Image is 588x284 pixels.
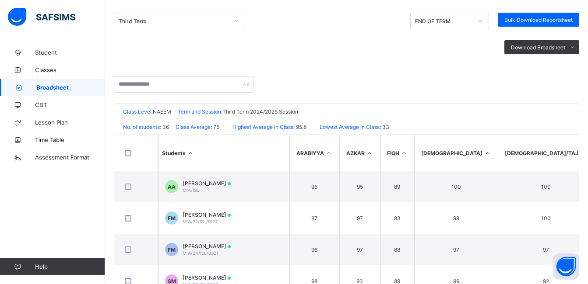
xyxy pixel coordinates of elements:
[414,202,498,234] td: 98
[222,108,298,115] span: Third Term 2024/2025 Session
[415,18,473,24] div: END OF TERM
[153,108,171,115] span: NAEEM
[168,184,176,190] span: AA
[36,84,105,91] span: Broadsheet
[183,180,231,187] span: [PERSON_NAME]
[232,124,295,130] span: Highest Average in Class:
[325,150,333,156] i: Sort in Ascending Order
[401,150,408,156] i: Sort in Ascending Order
[183,274,231,281] span: [PERSON_NAME]
[414,171,498,202] td: 100
[35,136,105,143] span: Time Table
[183,243,231,249] span: [PERSON_NAME]
[119,18,229,24] div: Third Term
[366,150,373,156] i: Sort in Ascending Order
[381,124,389,130] span: 33
[289,234,339,265] td: 96
[212,124,219,130] span: 75
[123,124,161,130] span: No. of students:
[183,211,231,218] span: [PERSON_NAME]
[380,234,415,265] td: 88
[35,49,105,56] span: Student
[178,108,222,115] span: Term and Session:
[35,66,105,73] span: Classes
[168,246,176,253] span: FM
[339,171,380,202] td: 95
[8,8,75,26] img: safsims
[183,219,218,224] span: MIA/22/ISL/0137
[289,202,339,234] td: 97
[380,171,415,202] td: 89
[339,234,380,265] td: 97
[320,124,381,130] span: Lowest Average in Class:
[183,250,218,256] span: MIA/24/ISL/0321
[35,119,105,126] span: Lesson Plan
[295,124,306,130] span: 95.8
[35,263,105,270] span: Help
[183,187,199,193] span: MIA/ISL
[35,101,105,108] span: CBT
[339,135,380,171] th: AZKAR
[380,202,415,234] td: 83
[158,135,289,171] th: Students
[176,124,212,130] span: Class Average:
[553,253,579,280] button: Open asap
[289,135,339,171] th: ARABIYYA
[123,108,153,115] span: Class Level:
[289,171,339,202] td: 95
[187,150,194,156] i: Sort Ascending
[35,154,105,161] span: Assessment Format
[504,17,573,23] span: Bulk Download Reportsheet
[339,202,380,234] td: 97
[161,124,169,130] span: 36
[414,135,498,171] th: [DEMOGRAPHIC_DATA]
[511,44,565,51] span: Download Broadsheet
[484,150,491,156] i: Sort in Ascending Order
[414,234,498,265] td: 97
[168,215,176,222] span: FM
[380,135,415,171] th: FIQH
